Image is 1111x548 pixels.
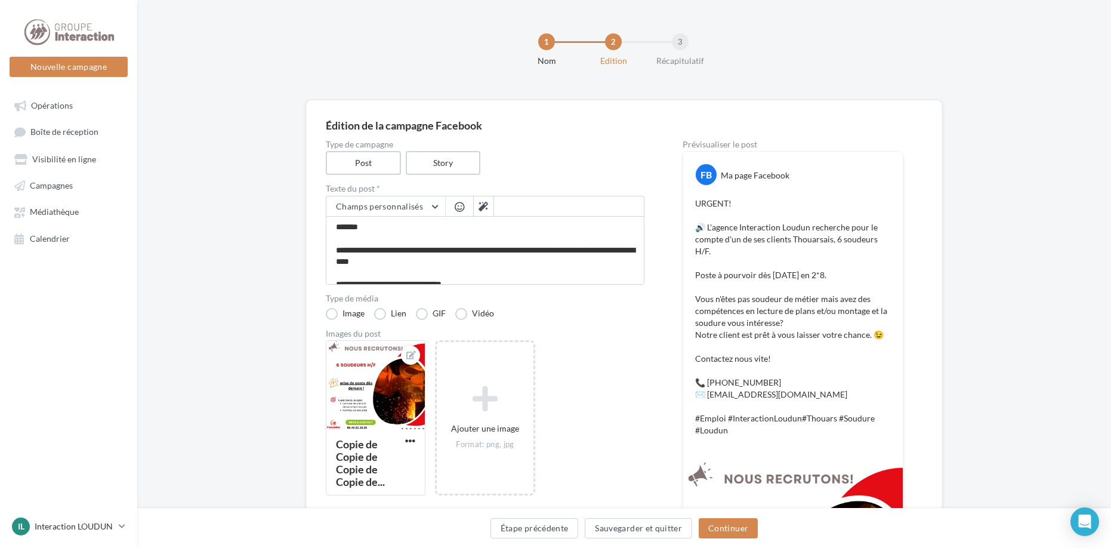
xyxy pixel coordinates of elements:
[32,154,96,164] span: Visibilité en ligne
[585,518,692,538] button: Sauvegarder et quitter
[326,294,644,303] label: Type de média
[683,140,903,149] div: Prévisualiser le post
[642,55,718,67] div: Récapitulatif
[575,55,652,67] div: Edition
[7,174,130,196] a: Campagnes
[508,55,585,67] div: Nom
[326,120,922,131] div: Édition de la campagne Facebook
[416,308,446,320] label: GIF
[406,151,481,175] label: Story
[1070,507,1099,536] div: Open Intercom Messenger
[721,170,789,181] div: Ma page Facebook
[7,227,130,249] a: Calendrier
[7,94,130,116] a: Opérations
[696,164,717,185] div: FB
[672,33,689,50] div: 3
[336,201,423,211] span: Champs personnalisés
[30,127,98,137] span: Boîte de réception
[18,521,24,532] span: IL
[374,308,406,320] label: Lien
[326,184,644,193] label: Texte du post *
[538,33,555,50] div: 1
[7,201,130,222] a: Médiathèque
[605,33,622,50] div: 2
[455,308,494,320] label: Vidéo
[7,148,130,170] a: Visibilité en ligne
[31,100,73,110] span: Opérations
[10,57,128,77] button: Nouvelle campagne
[326,330,644,338] div: Images du post
[30,233,70,244] span: Calendrier
[490,518,579,538] button: Étape précédente
[30,180,73,190] span: Campagnes
[35,521,114,532] p: Interaction LOUDUN
[326,140,644,149] label: Type de campagne
[30,207,79,217] span: Médiathèque
[336,438,385,488] div: Copie de Copie de Copie de Copie de...
[695,198,891,436] p: URGENT! 🔊 L'agence Interaction Loudun recherche pour le compte d'un de ses clients Thouarsais, 6 ...
[326,308,365,320] label: Image
[10,515,128,538] a: IL Interaction LOUDUN
[326,196,445,217] button: Champs personnalisés
[699,518,758,538] button: Continuer
[7,121,130,143] a: Boîte de réception
[326,151,401,175] label: Post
